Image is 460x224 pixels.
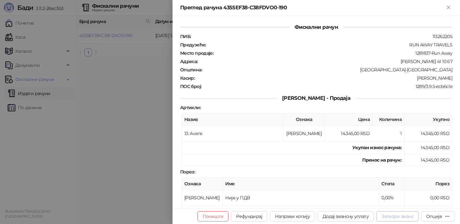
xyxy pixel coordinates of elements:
td: 0,00 RSD [404,190,452,206]
td: 14.345,00 RSD [404,154,452,166]
span: Направи копију [275,213,310,219]
div: Опције [426,213,442,219]
th: Име [223,178,379,190]
td: 14.345,00 RSD [325,126,372,141]
strong: ПИБ : [180,34,191,39]
button: Направи копију [270,211,315,221]
th: Назив [182,113,284,126]
button: Затвори аванс [376,211,418,221]
strong: Општина : [180,67,202,73]
td: 13: Avans [182,126,284,141]
button: Close [445,4,452,12]
strong: Пренос на рачун : [362,157,402,163]
strong: Предузеће : [180,42,206,48]
button: Рефундирај [231,211,267,221]
div: 1281837-Run Away [214,50,453,56]
th: Цена [325,113,372,126]
span: Фискални рачун [289,24,343,30]
td: [PERSON_NAME] [284,126,325,141]
td: 14.345,00 RSD [404,141,452,154]
td: Није у ПДВ [223,190,379,206]
strong: Укупан износ рачуна : [352,145,402,150]
th: Ознака [284,113,325,126]
button: Додај авансну уплату [318,211,374,221]
div: 1289/3.9.5-ecb6c1e [202,84,453,89]
div: [PERSON_NAME] [195,75,453,81]
div: [GEOGRAPHIC_DATA]-[GEOGRAPHIC_DATA] [203,67,453,73]
strong: Порез : [180,169,195,175]
div: RUN AWAY TRAVELS [207,42,453,48]
strong: Адреса : [180,59,198,64]
th: Стопа [379,178,404,190]
td: [PERSON_NAME] [182,190,223,206]
span: [PERSON_NAME] - Продаја [277,95,356,101]
td: 1 [372,126,404,141]
th: Количина [372,113,404,126]
th: Ознака [182,178,223,190]
td: 0,00% [379,190,404,206]
button: Поништи [197,211,229,221]
strong: ПОС број : [180,84,201,89]
td: 0,00 RSD [404,206,452,218]
strong: Артикли : [180,105,201,110]
div: Преглед рачуна 4355EF38-C38FDVO0-190 [180,4,445,12]
td: 14.345,00 RSD [404,126,452,141]
strong: Место продаје : [180,50,213,56]
div: [PERSON_NAME] 41 10 67 [198,59,453,64]
th: Укупно [404,113,452,126]
strong: Касир : [180,75,195,81]
div: 113262205 [191,34,453,39]
th: Порез [404,178,452,190]
button: Опције [421,211,455,221]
